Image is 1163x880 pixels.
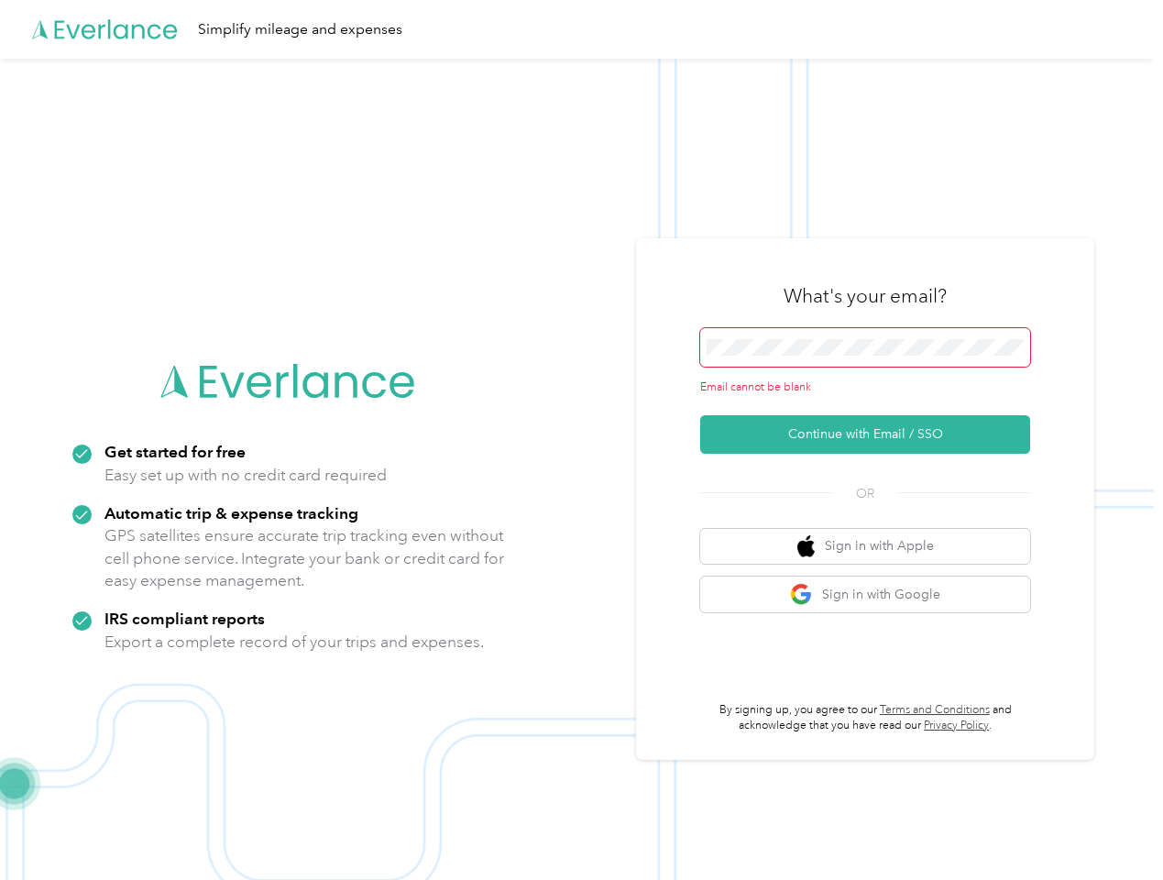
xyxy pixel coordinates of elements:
img: apple logo [797,535,816,558]
p: Export a complete record of your trips and expenses. [104,631,484,654]
button: apple logoSign in with Apple [700,529,1030,565]
p: Easy set up with no credit card required [104,464,387,487]
p: GPS satellites ensure accurate trip tracking even without cell phone service. Integrate your bank... [104,524,505,592]
strong: IRS compliant reports [104,609,265,628]
strong: Automatic trip & expense tracking [104,503,358,522]
button: Continue with Email / SSO [700,415,1030,454]
h3: What's your email? [784,283,947,309]
p: By signing up, you agree to our and acknowledge that you have read our . [700,702,1030,734]
a: Privacy Policy [924,719,989,732]
button: google logoSign in with Google [700,577,1030,612]
div: Simplify mileage and expenses [198,18,402,41]
a: Terms and Conditions [880,703,990,717]
strong: Get started for free [104,442,246,461]
div: Email cannot be blank [700,379,1030,396]
span: OR [833,484,897,503]
img: google logo [790,583,813,606]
